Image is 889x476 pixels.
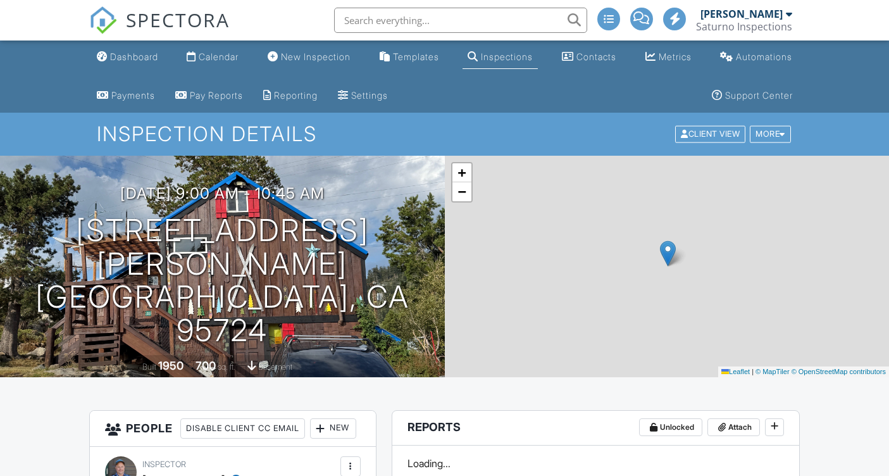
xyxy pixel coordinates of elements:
div: Inspections [481,51,533,62]
span: | [752,368,754,375]
h3: [DATE] 9:00 am - 10:45 am [120,185,325,202]
div: Saturno Inspections [696,20,792,33]
div: Calendar [199,51,239,62]
a: New Inspection [263,46,356,69]
div: Pay Reports [190,90,243,101]
a: SPECTORA [89,17,230,44]
a: Metrics [640,46,697,69]
div: Client View [675,126,745,143]
div: Contacts [576,51,616,62]
div: Support Center [725,90,793,101]
div: Templates [393,51,439,62]
a: Payments [92,84,160,108]
a: Client View [674,128,749,138]
a: © MapTiler [755,368,790,375]
div: Dashboard [110,51,158,62]
a: © OpenStreetMap contributors [792,368,886,375]
div: Disable Client CC Email [180,418,305,439]
div: [PERSON_NAME] [700,8,783,20]
span: SPECTORA [126,6,230,33]
div: Automations [736,51,792,62]
div: Payments [111,90,155,101]
h3: People [90,411,376,447]
div: Metrics [659,51,692,62]
span: + [457,165,466,180]
a: Pay Reports [170,84,248,108]
a: Zoom in [452,163,471,182]
div: 700 [196,359,216,372]
a: Calendar [182,46,244,69]
div: New [310,418,356,439]
div: New Inspection [281,51,351,62]
a: Support Center [707,84,798,108]
span: basement [258,362,292,372]
h1: Inspection Details [97,123,792,145]
img: Marker [660,241,676,266]
div: Reporting [274,90,318,101]
a: Reporting [258,84,323,108]
a: Zoom out [452,182,471,201]
input: Search everything... [334,8,587,33]
a: Dashboard [92,46,163,69]
div: More [750,126,791,143]
div: Settings [351,90,388,101]
a: Inspections [463,46,538,69]
span: − [457,184,466,199]
img: The Best Home Inspection Software - Spectora [89,6,117,34]
a: Settings [333,84,393,108]
a: Leaflet [721,368,750,375]
a: Contacts [557,46,621,69]
span: sq. ft. [218,362,235,372]
div: 1950 [158,359,183,372]
a: Templates [375,46,444,69]
a: Automations (Advanced) [715,46,797,69]
span: Inspector [142,460,186,469]
span: Built [142,362,156,372]
h1: [STREET_ADDRESS][PERSON_NAME] [GEOGRAPHIC_DATA], CA 95724 [20,214,425,348]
